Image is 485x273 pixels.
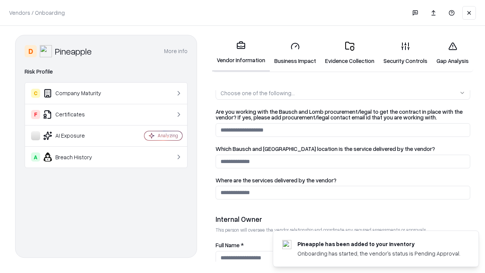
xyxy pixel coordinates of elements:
[9,9,65,17] p: Vendors / Onboarding
[55,45,92,57] div: Pineapple
[164,44,188,58] button: More info
[216,242,470,248] label: Full Name *
[31,89,40,98] div: C
[282,240,291,249] img: pineappleenergy.com
[212,35,270,72] a: Vendor Information
[158,132,178,139] div: Analyzing
[321,36,379,71] a: Evidence Collection
[221,89,295,97] div: Choose one of the following...
[31,152,122,162] div: Breach History
[297,249,460,257] div: Onboarding has started, the vendor's status is Pending Approval.
[270,36,321,71] a: Business Impact
[216,146,470,152] label: Which Bausch and [GEOGRAPHIC_DATA] location is the service delivered by the vendor?
[25,67,188,76] div: Risk Profile
[25,45,37,57] div: D
[216,227,470,233] p: This person will oversee the vendor relationship and coordinate any required assessments or appro...
[40,45,52,57] img: Pineapple
[31,110,122,119] div: Certificates
[31,152,40,162] div: A
[216,215,470,224] div: Internal Owner
[31,110,40,119] div: F
[379,36,432,71] a: Security Controls
[216,109,470,120] label: Are you working with the Bausch and Lomb procurement/legal to get the contract in place with the ...
[31,131,122,140] div: AI Exposure
[31,89,122,98] div: Company Maturity
[216,177,470,183] label: Where are the services delivered by the vendor?
[216,86,470,100] button: Choose one of the following...
[432,36,473,71] a: Gap Analysis
[297,240,460,248] div: Pineapple has been added to your inventory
